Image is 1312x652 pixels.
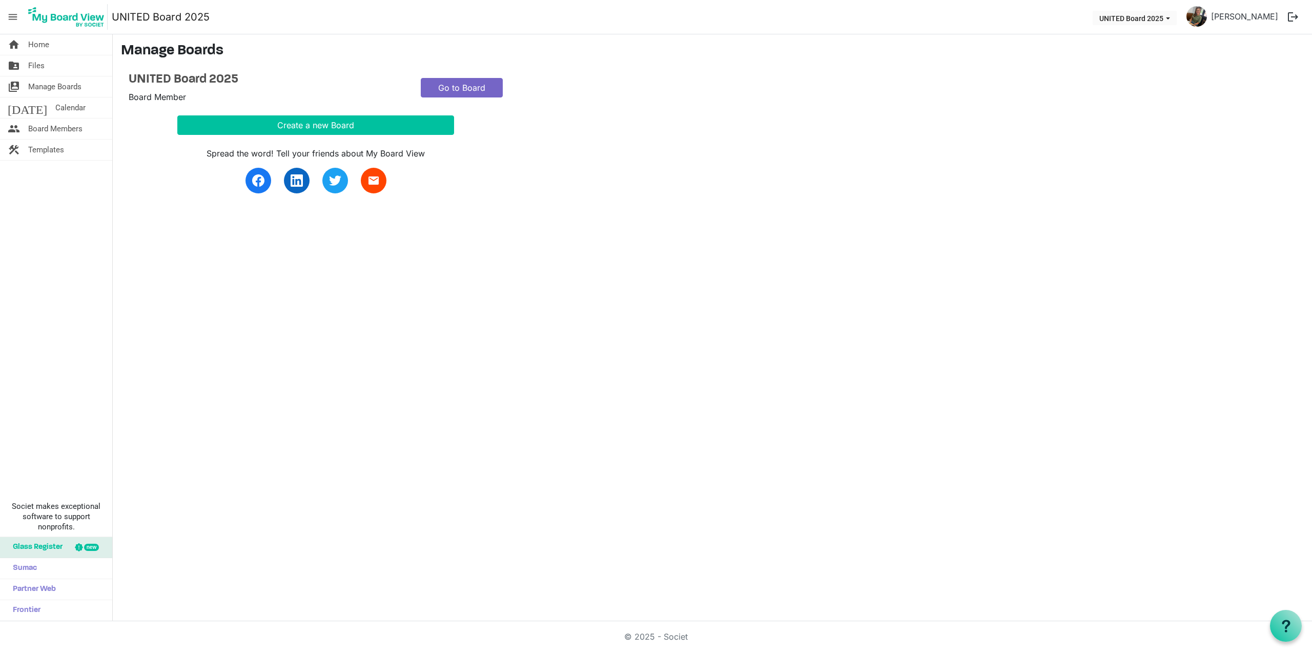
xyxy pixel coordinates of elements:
[1093,11,1177,25] button: UNITED Board 2025 dropdownbutton
[8,118,20,139] span: people
[28,76,81,97] span: Manage Boards
[25,4,108,30] img: My Board View Logo
[25,4,112,30] a: My Board View Logo
[177,147,454,160] div: Spread the word! Tell your friends about My Board View
[252,174,264,187] img: facebook.svg
[624,631,688,642] a: © 2025 - Societ
[8,76,20,97] span: switch_account
[367,174,380,187] span: email
[1207,6,1282,27] a: [PERSON_NAME]
[8,140,20,160] span: construction
[8,537,63,558] span: Glass Register
[177,115,454,135] button: Create a new Board
[8,600,40,621] span: Frontier
[361,168,386,193] a: email
[8,558,37,579] span: Sumac
[28,34,49,55] span: Home
[8,97,47,118] span: [DATE]
[55,97,86,118] span: Calendar
[421,78,503,97] a: Go to Board
[28,55,45,76] span: Files
[28,140,64,160] span: Templates
[329,174,341,187] img: twitter.svg
[129,72,405,87] a: UNITED Board 2025
[121,43,1304,60] h3: Manage Boards
[8,579,56,600] span: Partner Web
[291,174,303,187] img: linkedin.svg
[5,501,108,532] span: Societ makes exceptional software to support nonprofits.
[1282,6,1304,28] button: logout
[129,92,186,102] span: Board Member
[3,7,23,27] span: menu
[8,34,20,55] span: home
[28,118,83,139] span: Board Members
[112,7,210,27] a: UNITED Board 2025
[1186,6,1207,27] img: p5dYXL5kfy9uCjBzMoIKmEVq9ZhmDsSkbIGPCaOaGEGbKB82wvc9Y4YsJhiNg1WKR5p_iPHV5eY_5fAp2u21oQ_thumb.png
[8,55,20,76] span: folder_shared
[84,544,99,551] div: new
